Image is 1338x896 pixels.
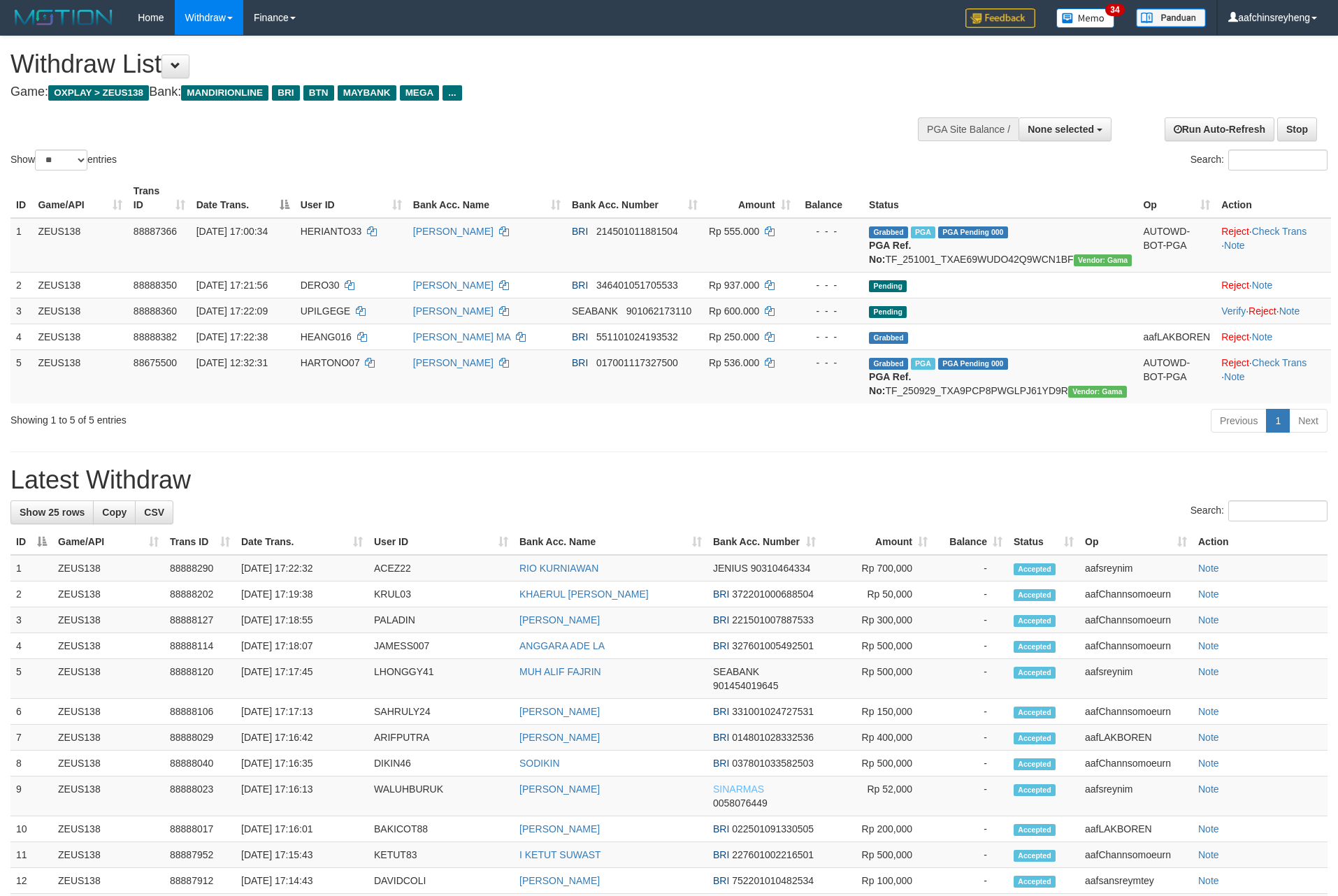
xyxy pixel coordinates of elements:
[1198,614,1219,626] a: Note
[713,563,748,574] span: JENIUS
[301,305,351,317] span: UPILGEGE
[102,507,127,518] span: Copy
[443,85,461,101] span: ...
[713,680,778,691] span: Copy 901454019645 to clipboard
[1079,633,1193,659] td: aafChannsomoeurn
[1224,371,1245,382] a: Note
[1079,776,1193,816] td: aafsreynim
[338,85,396,101] span: MAYBANK
[566,178,703,218] th: Bank Acc. Number: activate to sort column ascending
[821,607,933,633] td: Rp 300,000
[1216,349,1331,403] td: · ·
[1198,823,1219,834] a: Note
[821,751,933,776] td: Rp 500,000
[933,751,1008,776] td: -
[802,278,858,292] div: - - -
[1074,254,1132,266] span: Vendor URL: https://trx31.1velocity.biz
[164,581,236,607] td: 88888202
[368,725,514,751] td: ARIFPUTRA
[572,357,588,368] span: BRI
[236,607,368,633] td: [DATE] 17:18:55
[368,633,514,659] td: JAMESS007
[10,842,52,868] td: 11
[52,699,164,725] td: ZEUS138
[1019,117,1112,141] button: None selected
[272,85,299,101] span: BRI
[821,529,933,555] th: Amount: activate to sort column ascending
[32,349,127,403] td: ZEUS138
[1198,563,1219,574] a: Note
[713,783,764,795] span: SINARMAS
[821,633,933,659] td: Rp 500,000
[164,607,236,633] td: 88888127
[1056,8,1115,28] img: Button%20Memo.svg
[938,358,1008,370] span: PGA Pending
[732,758,814,769] span: Copy 037801033582503 to clipboard
[10,150,117,171] label: Show entries
[933,555,1008,581] td: -
[933,529,1008,555] th: Balance: activate to sort column ascending
[713,823,729,834] span: BRI
[20,507,85,518] span: Show 25 rows
[164,529,236,555] th: Trans ID: activate to sort column ascending
[933,842,1008,868] td: -
[933,725,1008,751] td: -
[1014,667,1056,679] span: Accepted
[1221,357,1249,368] a: Reject
[196,357,268,368] span: [DATE] 12:32:31
[52,725,164,751] td: ZEUS138
[408,178,566,218] th: Bank Acc. Name: activate to sort column ascending
[713,849,729,860] span: BRI
[236,659,368,699] td: [DATE] 17:17:45
[869,306,907,318] span: Pending
[52,842,164,868] td: ZEUS138
[1216,272,1331,298] td: ·
[519,614,600,626] a: [PERSON_NAME]
[514,529,707,555] th: Bank Acc. Name: activate to sort column ascending
[1252,357,1307,368] a: Check Trans
[93,500,136,524] a: Copy
[10,607,52,633] td: 3
[164,842,236,868] td: 88887952
[596,226,678,237] span: Copy 214501011881504 to clipboard
[1249,305,1276,317] a: Reject
[1008,529,1079,555] th: Status: activate to sort column ascending
[164,868,236,894] td: 88887912
[1198,783,1219,795] a: Note
[1228,500,1328,521] input: Search:
[519,640,605,651] a: ANGGARA ADE LA
[236,816,368,842] td: [DATE] 17:16:01
[572,280,588,291] span: BRI
[732,588,814,600] span: Copy 372201000688504 to clipboard
[732,614,814,626] span: Copy 221501007887533 to clipboard
[164,633,236,659] td: 88888114
[519,666,601,677] a: MUH ALIF FAJRIN
[802,224,858,238] div: - - -
[164,555,236,581] td: 88888290
[1014,732,1056,744] span: Accepted
[732,640,814,651] span: Copy 327601005492501 to clipboard
[713,614,729,626] span: BRI
[164,751,236,776] td: 88888040
[1028,124,1094,135] span: None selected
[52,633,164,659] td: ZEUS138
[196,226,268,237] span: [DATE] 17:00:34
[10,868,52,894] td: 12
[10,85,878,99] h4: Game: Bank:
[52,581,164,607] td: ZEUS138
[519,588,649,600] a: KHAERUL [PERSON_NAME]
[732,823,814,834] span: Copy 022501091330505 to clipboard
[52,659,164,699] td: ZEUS138
[572,331,588,342] span: BRI
[1137,178,1216,218] th: Op: activate to sort column ascending
[933,633,1008,659] td: -
[802,304,858,318] div: - - -
[196,280,268,291] span: [DATE] 17:21:56
[134,331,177,342] span: 88888382
[1198,588,1219,600] a: Note
[1252,226,1307,237] a: Check Trans
[1216,298,1331,324] td: · ·
[802,330,858,344] div: - - -
[134,280,177,291] span: 88888350
[519,563,598,574] a: RIO KURNIAWAN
